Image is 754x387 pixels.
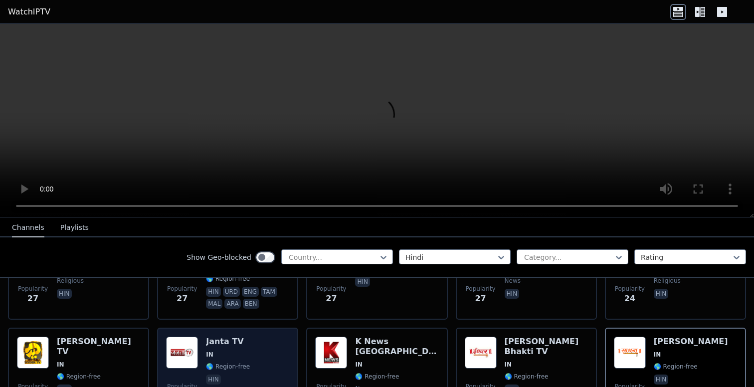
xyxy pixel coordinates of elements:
[355,373,399,381] span: 🌎 Region-free
[466,285,496,293] span: Popularity
[206,287,221,297] p: hin
[57,373,101,381] span: 🌎 Region-free
[654,351,661,359] span: IN
[475,293,486,305] span: 27
[505,277,521,285] span: news
[505,361,512,369] span: IN
[167,285,197,293] span: Popularity
[60,218,89,237] button: Playlists
[206,375,221,385] p: hin
[505,289,520,299] p: hin
[206,275,250,283] span: 🌎 Region-free
[57,277,84,285] span: religious
[505,337,588,357] h6: [PERSON_NAME] Bhakti TV
[57,337,140,357] h6: [PERSON_NAME] TV
[326,293,337,305] span: 27
[12,218,44,237] button: Channels
[243,299,259,309] p: ben
[27,293,38,305] span: 27
[615,285,645,293] span: Popularity
[57,289,72,299] p: hin
[57,361,64,369] span: IN
[654,337,728,347] h6: [PERSON_NAME]
[224,299,240,309] p: ara
[206,351,213,359] span: IN
[206,337,250,347] h6: Janta TV
[18,285,48,293] span: Popularity
[355,337,438,357] h6: K News [GEOGRAPHIC_DATA]
[654,277,681,285] span: religious
[206,363,250,371] span: 🌎 Region-free
[624,293,635,305] span: 24
[316,285,346,293] span: Popularity
[315,337,347,369] img: K News India
[355,277,370,287] p: hin
[17,337,49,369] img: Hyder TV
[654,363,698,371] span: 🌎 Region-free
[614,337,646,369] img: Sadhna
[206,299,222,309] p: mal
[355,361,363,369] span: IN
[166,337,198,369] img: Janta TV
[505,373,549,381] span: 🌎 Region-free
[654,289,669,299] p: hin
[8,6,50,18] a: WatchIPTV
[187,252,251,262] label: Show Geo-blocked
[261,287,277,297] p: tam
[242,287,259,297] p: eng
[654,375,669,385] p: hin
[177,293,188,305] span: 27
[465,337,497,369] img: Ishwar Bhakti TV
[223,287,240,297] p: urd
